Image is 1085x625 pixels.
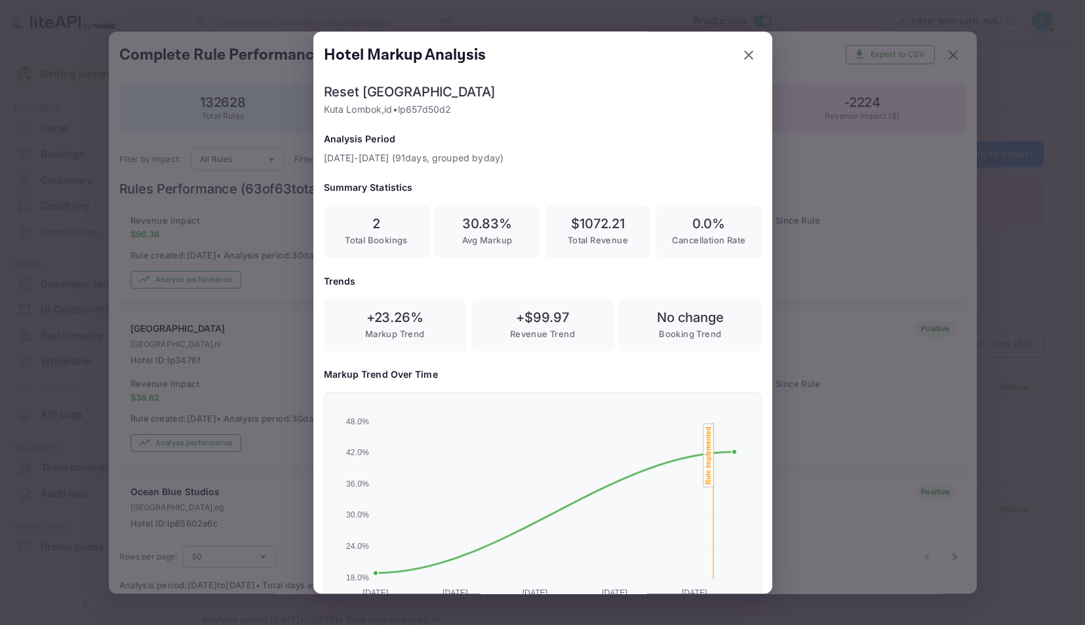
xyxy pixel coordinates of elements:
[334,310,456,325] h6: + 23.26 %
[445,216,530,232] h6: 30.83 %
[346,511,369,520] tspan: 30.0%
[346,573,369,582] tspan: 18.0%
[324,132,762,146] h6: Analysis Period
[443,589,468,598] tspan: [DATE]
[324,102,762,116] p: Kuta Lombok , id • lp657d50d2
[510,329,575,339] span: Revenue Trend
[324,368,762,382] h6: Markup Trend Over Time
[324,151,762,165] p: [DATE] - [DATE] ( 91 days, grouped by day )
[602,589,627,598] tspan: [DATE]
[681,589,707,598] tspan: [DATE]
[346,449,369,458] tspan: 42.0%
[324,84,762,100] h6: Reset [GEOGRAPHIC_DATA]
[346,542,369,552] tspan: 24.0%
[363,589,388,598] tspan: [DATE]
[345,235,408,246] span: Total Bookings
[324,45,486,66] h5: Hotel Markup Analysis
[365,329,425,339] span: Markup Trend
[568,235,628,246] span: Total Revenue
[324,274,762,289] h6: Trends
[667,216,751,232] h6: 0.0 %
[704,427,711,485] text: Rule Implemented
[556,216,641,232] h6: $ 1072.21
[522,589,547,598] tspan: [DATE]
[462,235,513,246] span: Avg Markup
[334,216,419,232] h6: 2
[672,235,746,246] span: Cancellation Rate
[324,181,762,195] h6: Summary Statistics
[629,310,751,325] h6: No change
[346,417,369,426] tspan: 48.0%
[659,329,721,339] span: Booking Trend
[346,479,369,489] tspan: 36.0%
[482,310,603,325] h6: + $ 99.97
